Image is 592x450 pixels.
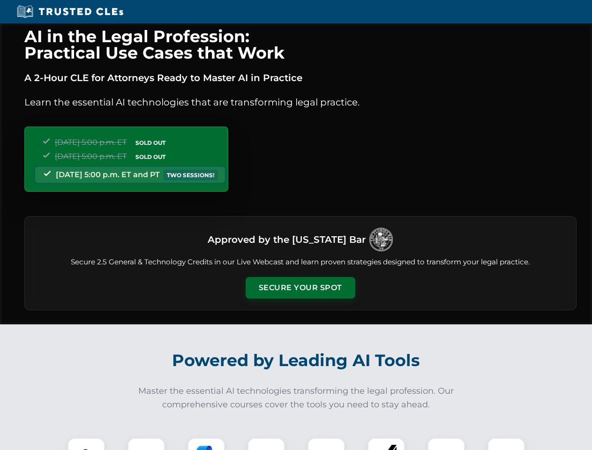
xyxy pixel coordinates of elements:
img: Trusted CLEs [14,5,126,19]
span: SOLD OUT [132,152,169,162]
span: [DATE] 5:00 p.m. ET [55,152,127,161]
span: SOLD OUT [132,138,169,148]
p: Learn the essential AI technologies that are transforming legal practice. [24,95,577,110]
p: Master the essential AI technologies transforming the legal profession. Our comprehensive courses... [132,384,460,412]
h2: Powered by Leading AI Tools [37,344,556,377]
span: [DATE] 5:00 p.m. ET [55,138,127,147]
button: Secure Your Spot [246,277,355,299]
h1: AI in the Legal Profession: Practical Use Cases that Work [24,28,577,61]
h3: Approved by the [US_STATE] Bar [208,231,366,248]
p: A 2-Hour CLE for Attorneys Ready to Master AI in Practice [24,70,577,85]
p: Secure 2.5 General & Technology Credits in our Live Webcast and learn proven strategies designed ... [36,257,565,268]
img: Logo [369,228,393,251]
